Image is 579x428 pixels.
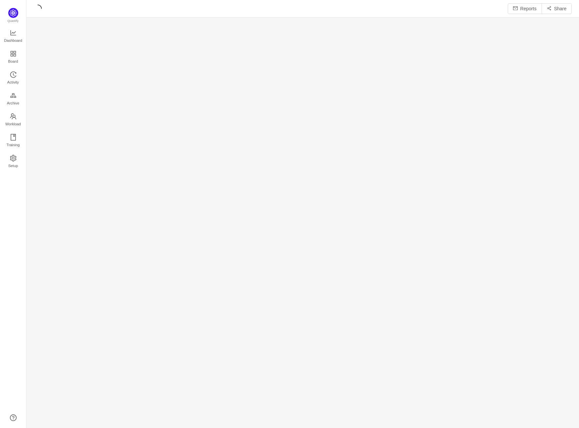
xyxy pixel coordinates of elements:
[10,30,17,36] i: icon: line-chart
[5,117,21,131] span: Workload
[10,134,17,141] i: icon: book
[6,138,20,152] span: Training
[10,51,17,64] a: Board
[10,155,17,168] a: Setup
[8,159,18,172] span: Setup
[10,92,17,106] a: Archive
[10,92,17,99] i: icon: gold
[8,8,18,18] img: Quantify
[10,71,17,78] i: icon: history
[8,55,18,68] span: Board
[7,96,19,110] span: Archive
[7,76,19,89] span: Activity
[508,3,542,14] button: icon: mailReports
[8,19,19,23] span: Quantify
[10,113,17,120] i: icon: team
[10,134,17,148] a: Training
[10,155,17,161] i: icon: setting
[10,113,17,127] a: Workload
[34,5,42,13] i: icon: loading
[542,3,572,14] button: icon: share-altShare
[4,34,22,47] span: Dashboard
[10,30,17,43] a: Dashboard
[10,414,17,421] a: icon: question-circle
[10,72,17,85] a: Activity
[10,50,17,57] i: icon: appstore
